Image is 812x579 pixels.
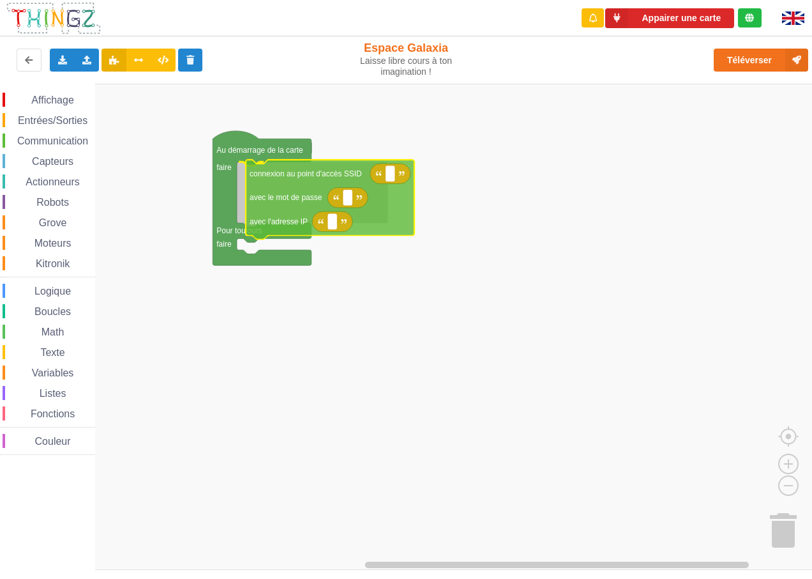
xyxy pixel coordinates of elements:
span: Math [40,327,66,337]
img: gb.png [782,12,804,25]
text: avec le mot de passe [250,193,322,202]
span: Texte [38,347,66,358]
span: Communication [15,135,90,146]
span: Listes [38,388,68,399]
span: Moteurs [33,238,73,249]
span: Affichage [29,95,75,105]
text: connexion au point d'accès SSID [250,169,362,178]
button: Téléverser [714,49,808,72]
span: Couleur [33,436,73,447]
span: Fonctions [29,408,77,419]
span: Actionneurs [24,176,82,187]
span: Boucles [33,306,73,317]
div: Laisse libre cours à ton imagination ! [338,56,474,77]
div: Espace Galaxia [338,41,474,77]
span: Kitronik [34,258,71,269]
img: thingz_logo.png [6,1,101,35]
span: Logique [33,286,73,297]
div: Tu es connecté au serveur de création de Thingz [738,8,762,27]
span: Grove [37,217,69,228]
span: Robots [34,197,71,208]
text: Au démarrage de la carte [216,146,303,155]
span: Capteurs [30,156,75,167]
text: avec l'adresse IP [250,217,308,226]
button: Appairer une carte [605,8,734,28]
span: Variables [30,367,76,378]
span: Entrées/Sorties [16,115,89,126]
